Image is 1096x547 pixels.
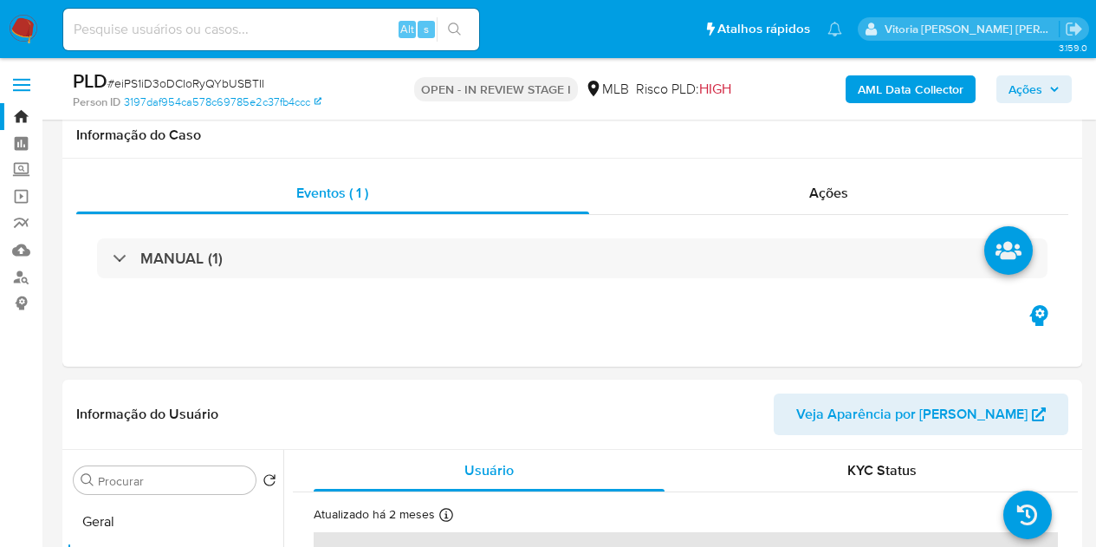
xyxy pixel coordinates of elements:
span: Eventos ( 1 ) [296,183,368,203]
span: Atalhos rápidos [717,20,810,38]
button: Retornar ao pedido padrão [263,473,276,492]
span: s [424,21,429,37]
button: Ações [996,75,1072,103]
b: Person ID [73,94,120,110]
span: Alt [400,21,414,37]
button: AML Data Collector [846,75,976,103]
span: Risco PLD: [636,80,731,99]
span: Veja Aparência por [PERSON_NAME] [796,394,1028,435]
button: Procurar [81,473,94,487]
button: Veja Aparência por [PERSON_NAME] [774,394,1068,435]
button: search-icon [437,17,472,42]
a: Sair [1065,20,1083,38]
input: Procurar [98,473,249,489]
p: OPEN - IN REVIEW STAGE I [414,77,578,101]
b: PLD [73,67,107,94]
a: Notificações [827,22,842,36]
p: Atualizado há 2 meses [314,506,435,523]
div: MANUAL (1) [97,238,1047,278]
span: KYC Status [847,460,917,480]
input: Pesquise usuários ou casos... [63,18,479,41]
h1: Informação do Caso [76,127,1068,144]
span: HIGH [699,79,731,99]
span: Usuário [464,460,514,480]
h3: MANUAL (1) [140,249,223,268]
div: MLB [585,80,629,99]
b: AML Data Collector [858,75,963,103]
span: Ações [809,183,848,203]
a: 3197daf954ca578c69785e2c37fb4ccc [124,94,321,110]
span: # eiPS1iD3oDCIoRyQYbUSBTII [107,75,264,92]
h1: Informação do Usuário [76,406,218,423]
p: vitoria.caldeira@mercadolivre.com [885,21,1060,37]
span: Ações [1008,75,1042,103]
button: Geral [67,501,283,543]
